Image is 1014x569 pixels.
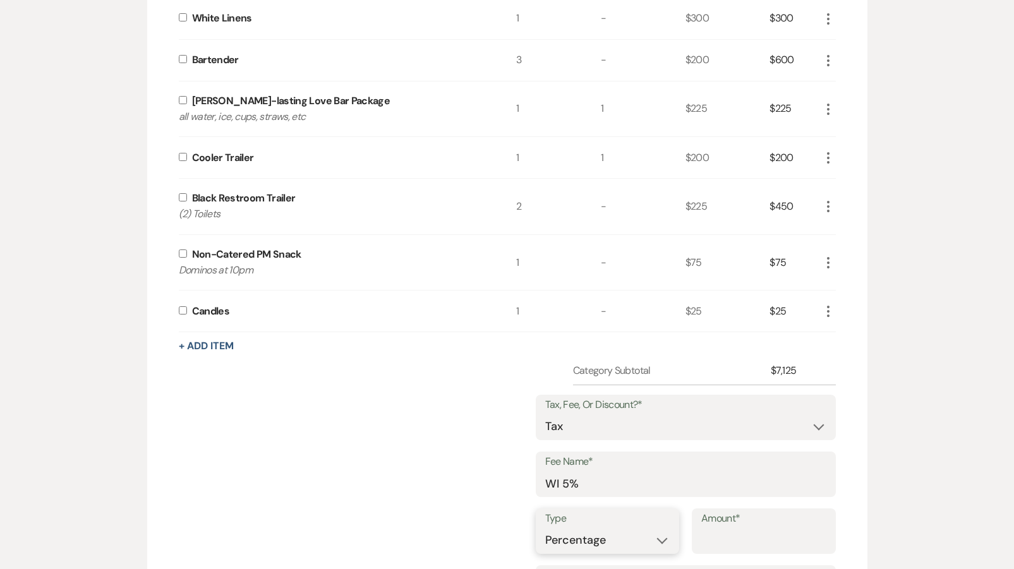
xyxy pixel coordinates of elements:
[192,304,230,319] div: Candles
[685,40,770,81] div: $200
[771,363,820,378] div: $7,125
[179,206,483,222] p: (2) Toilets
[701,510,826,528] label: Amount*
[179,109,483,125] p: all water, ice, cups, straws, etc
[516,81,601,137] div: 1
[545,396,826,414] label: Tax, Fee, Or Discount?*
[770,290,820,332] div: $25
[685,137,770,178] div: $200
[601,290,685,332] div: -
[601,81,685,137] div: 1
[192,191,296,206] div: Black Restroom Trailer
[192,11,252,26] div: White Linens
[516,290,601,332] div: 1
[516,235,601,290] div: 1
[770,235,820,290] div: $75
[601,40,685,81] div: -
[179,262,483,279] p: Dominos at 10pm
[770,40,820,81] div: $600
[685,179,770,234] div: $225
[192,150,254,165] div: Cooler Trailer
[179,341,234,351] button: + Add Item
[601,137,685,178] div: 1
[685,81,770,137] div: $225
[770,137,820,178] div: $200
[685,235,770,290] div: $75
[601,235,685,290] div: -
[192,93,390,109] div: [PERSON_NAME]-lasting Love Bar Package
[516,40,601,81] div: 3
[770,179,820,234] div: $450
[573,363,771,378] div: Category Subtotal
[685,290,770,332] div: $25
[192,52,239,68] div: Bartender
[516,179,601,234] div: 2
[192,247,301,262] div: Non-Catered PM Snack
[545,510,670,528] label: Type
[545,453,826,471] label: Fee Name*
[601,179,685,234] div: -
[516,137,601,178] div: 1
[770,81,820,137] div: $225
